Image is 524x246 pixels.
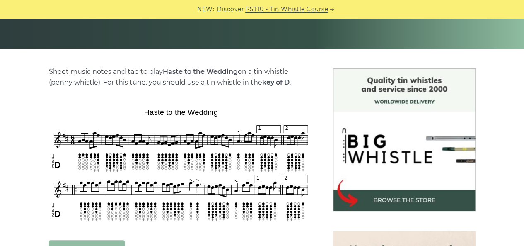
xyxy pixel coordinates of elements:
a: PST10 - Tin Whistle Course [245,5,328,14]
span: Discover [217,5,244,14]
strong: Haste to the Wedding [163,68,238,76]
img: BigWhistle Tin Whistle Store [333,68,476,211]
img: Haste to the Wedding Tin Whistle Tabs & Sheet Music [49,105,313,223]
p: Sheet music notes and tab to play on a tin whistle (penny whistle). For this tune, you should use... [49,66,313,88]
span: NEW: [197,5,214,14]
strong: key of D [262,78,290,86]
